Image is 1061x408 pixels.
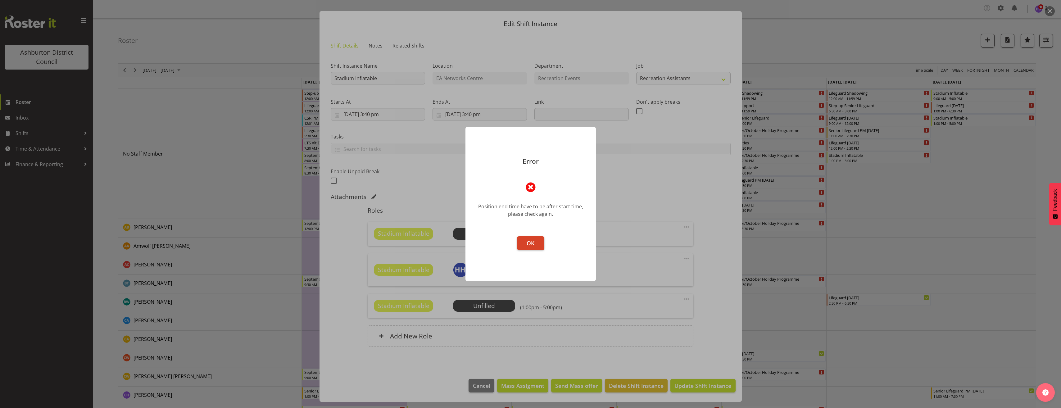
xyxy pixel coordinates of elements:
[475,203,587,218] div: Position end time have to be after start time, please check again.
[472,158,590,165] p: Error
[1042,389,1049,396] img: help-xxl-2.png
[1049,183,1061,225] button: Feedback - Show survey
[517,236,544,250] button: OK
[1052,189,1058,211] span: Feedback
[527,239,534,247] span: OK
